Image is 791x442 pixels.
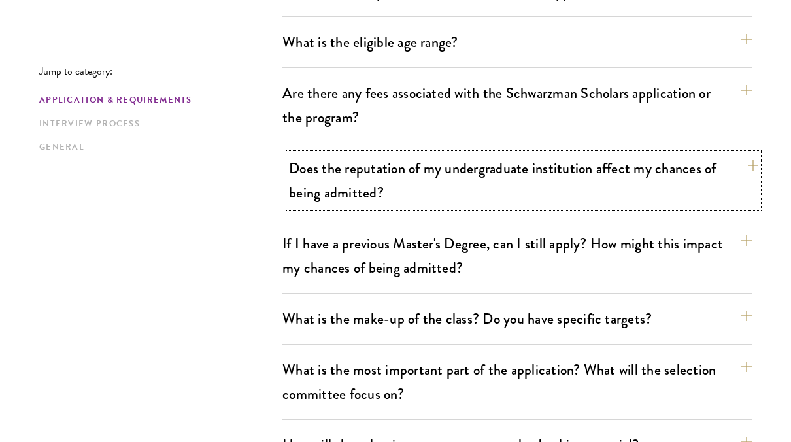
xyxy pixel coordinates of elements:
[282,355,752,409] button: What is the most important part of the application? What will the selection committee focus on?
[39,117,275,131] a: Interview Process
[39,65,282,77] p: Jump to category:
[282,229,752,282] button: If I have a previous Master's Degree, can I still apply? How might this impact my chances of bein...
[39,93,275,107] a: Application & Requirements
[282,27,752,57] button: What is the eligible age range?
[282,304,752,333] button: What is the make-up of the class? Do you have specific targets?
[39,141,275,154] a: General
[289,154,758,207] button: Does the reputation of my undergraduate institution affect my chances of being admitted?
[282,78,752,132] button: Are there any fees associated with the Schwarzman Scholars application or the program?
